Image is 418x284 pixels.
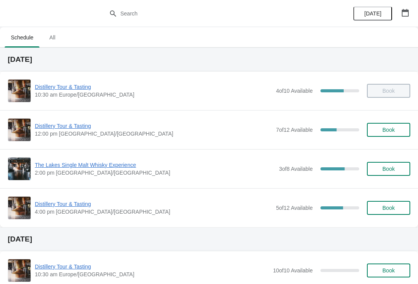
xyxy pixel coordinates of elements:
span: 3 of 8 Available [279,166,313,172]
span: 2:00 pm [GEOGRAPHIC_DATA]/[GEOGRAPHIC_DATA] [35,169,275,177]
img: The Lakes Single Malt Whisky Experience | | 2:00 pm Europe/London [8,158,31,180]
span: Book [382,205,395,211]
h2: [DATE] [8,56,410,63]
span: Distillery Tour & Tasting [35,83,272,91]
span: 4 of 10 Available [276,88,313,94]
span: 10:30 am Europe/[GEOGRAPHIC_DATA] [35,270,269,278]
img: Distillery Tour & Tasting | | 4:00 pm Europe/London [8,197,31,219]
span: The Lakes Single Malt Whisky Experience [35,161,275,169]
button: Book [367,123,410,137]
span: [DATE] [364,10,381,17]
img: Distillery Tour & Tasting | | 10:30 am Europe/London [8,80,31,102]
span: 10:30 am Europe/[GEOGRAPHIC_DATA] [35,91,272,99]
span: 7 of 12 Available [276,127,313,133]
img: Distillery Tour & Tasting | | 12:00 pm Europe/London [8,119,31,141]
span: 4:00 pm [GEOGRAPHIC_DATA]/[GEOGRAPHIC_DATA] [35,208,272,216]
input: Search [120,7,313,20]
span: Book [382,267,395,274]
span: 12:00 pm [GEOGRAPHIC_DATA]/[GEOGRAPHIC_DATA] [35,130,272,138]
button: Book [367,201,410,215]
span: All [43,31,62,44]
button: [DATE] [353,7,392,20]
span: 5 of 12 Available [276,205,313,211]
span: Schedule [5,31,39,44]
button: Book [367,264,410,277]
span: Distillery Tour & Tasting [35,263,269,270]
img: Distillery Tour & Tasting | | 10:30 am Europe/London [8,259,31,282]
span: Book [382,166,395,172]
button: Book [367,162,410,176]
span: Distillery Tour & Tasting [35,200,272,208]
span: Book [382,127,395,133]
h2: [DATE] [8,235,410,243]
span: Distillery Tour & Tasting [35,122,272,130]
span: 10 of 10 Available [273,267,313,274]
